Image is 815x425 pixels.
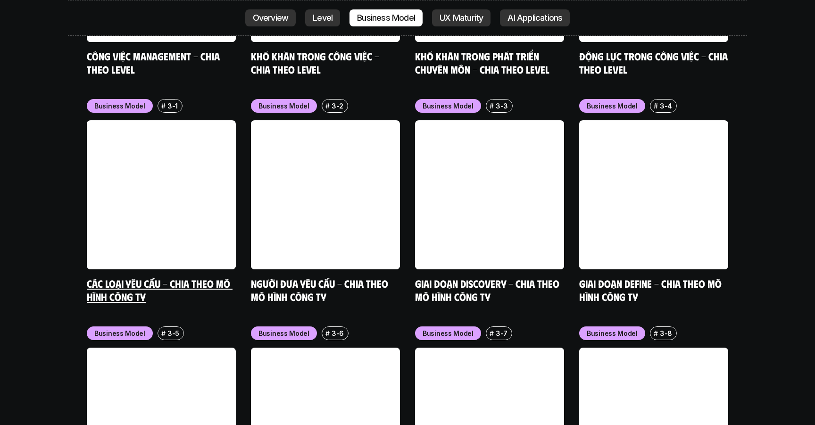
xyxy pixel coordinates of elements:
p: 3-1 [167,101,178,111]
a: Khó khăn trong công việc - Chia theo Level [251,50,382,75]
p: 3-6 [332,328,344,338]
p: Business Model [423,328,474,338]
p: 3-3 [496,101,508,111]
h6: # [490,102,494,109]
a: Overview [245,9,296,26]
a: Giai đoạn Define - Chia theo mô hình công ty [579,277,724,303]
h6: # [325,330,330,337]
a: Giai đoạn Discovery - Chia theo mô hình công ty [415,277,562,303]
p: Business Model [94,101,145,111]
p: Business Model [587,328,638,338]
p: 3-4 [660,101,672,111]
h6: # [654,330,658,337]
p: 3-5 [167,328,179,338]
a: Công việc Management - Chia theo level [87,50,222,75]
h6: # [490,330,494,337]
p: Business Model [258,328,309,338]
p: 3-8 [660,328,672,338]
p: Business Model [94,328,145,338]
a: Các loại yêu cầu - Chia theo mô hình công ty [87,277,233,303]
p: 3-7 [496,328,507,338]
h6: # [161,330,166,337]
h6: # [325,102,330,109]
h6: # [654,102,658,109]
h6: # [161,102,166,109]
p: Business Model [587,101,638,111]
a: Khó khăn trong phát triển chuyên môn - Chia theo level [415,50,549,75]
a: Động lực trong công việc - Chia theo Level [579,50,730,75]
p: Business Model [258,101,309,111]
p: Business Model [423,101,474,111]
a: Người đưa yêu cầu - Chia theo mô hình công ty [251,277,391,303]
p: 3-2 [332,101,343,111]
